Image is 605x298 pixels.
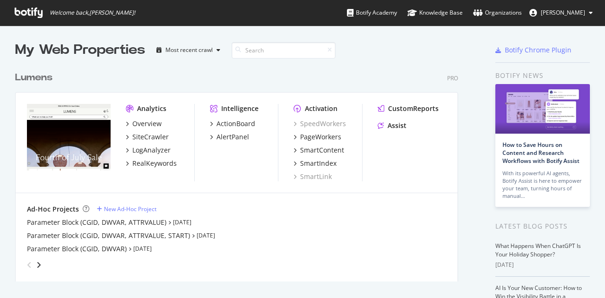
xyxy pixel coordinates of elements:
div: LogAnalyzer [132,145,171,155]
div: angle-left [23,257,35,272]
div: SiteCrawler [132,132,169,142]
a: Assist [378,121,406,130]
div: Knowledge Base [407,8,463,17]
a: ActionBoard [210,119,255,128]
div: Botify news [495,70,590,81]
a: New Ad-Hoc Project [97,205,156,213]
div: SmartIndex [300,159,337,168]
div: PageWorkers [300,132,341,142]
a: [DATE] [197,231,215,239]
button: Most recent crawl [153,43,224,58]
a: SmartIndex [294,159,337,168]
div: My Web Properties [15,41,145,60]
div: Intelligence [221,104,259,113]
a: [DATE] [173,218,191,226]
div: Organizations [473,8,522,17]
div: With its powerful AI agents, Botify Assist is here to empower your team, turning hours of manual… [502,170,583,200]
a: [DATE] [133,245,152,253]
div: Most recent crawl [165,47,213,53]
a: SmartContent [294,145,344,155]
a: Lumens [15,71,56,85]
a: RealKeywords [126,159,177,168]
a: Parameter Block (CGID, DWVAR) [27,244,127,254]
a: SpeedWorkers [294,119,346,128]
span: Welcome back, [PERSON_NAME] ! [50,9,135,17]
div: CustomReports [388,104,439,113]
div: New Ad-Hoc Project [104,205,156,213]
a: SiteCrawler [126,132,169,142]
div: Activation [305,104,337,113]
a: PageWorkers [294,132,341,142]
div: RealKeywords [132,159,177,168]
div: SmartContent [300,145,344,155]
img: How to Save Hours on Content and Research Workflows with Botify Assist [495,84,590,134]
img: www.lumens.com [27,104,111,171]
a: How to Save Hours on Content and Research Workflows with Botify Assist [502,141,579,165]
input: Search [232,42,336,59]
span: Gregory [541,9,585,17]
div: Analytics [137,104,166,113]
div: Ad-Hoc Projects [27,204,79,214]
a: Parameter Block (CGID, DWVAR, ATTRVALUE, START) [27,231,190,240]
a: AlertPanel [210,132,249,142]
div: Botify Academy [347,8,397,17]
div: Overview [132,119,162,128]
div: grid [15,60,466,281]
a: SmartLink [294,172,332,181]
div: ActionBoard [216,119,255,128]
a: Parameter Block (CGID, DWVAR, ATTRVALUE) [27,218,166,227]
div: Botify Chrome Plugin [505,45,571,55]
div: angle-right [35,260,42,270]
a: Botify Chrome Plugin [495,45,571,55]
div: [DATE] [495,261,590,269]
div: Latest Blog Posts [495,221,590,231]
a: Overview [126,119,162,128]
div: Assist [388,121,406,130]
button: [PERSON_NAME] [522,5,600,20]
div: Pro [447,74,458,82]
a: What Happens When ChatGPT Is Your Holiday Shopper? [495,242,581,258]
div: AlertPanel [216,132,249,142]
a: CustomReports [378,104,439,113]
a: LogAnalyzer [126,145,171,155]
div: Lumens [15,71,52,85]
